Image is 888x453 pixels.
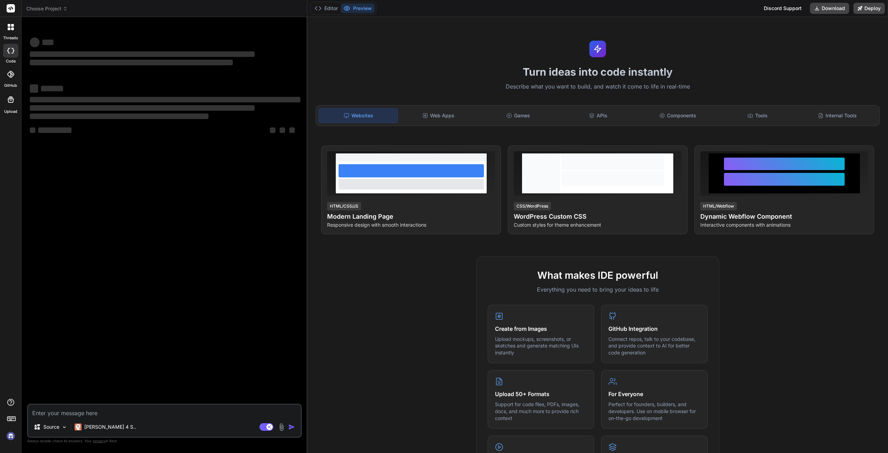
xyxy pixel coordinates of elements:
span: ‌ [30,51,255,57]
span: ‌ [38,127,71,133]
span: ‌ [30,37,40,47]
div: Websites [319,108,398,123]
span: ‌ [30,114,208,119]
img: signin [5,430,17,442]
div: APIs [559,108,637,123]
h4: WordPress Custom CSS [514,212,682,221]
p: Describe what you want to build, and watch it come to life in real-time [311,82,884,91]
p: Upload mockups, screenshots, or sketches and generate matching UIs instantly [495,336,587,356]
p: Responsive design with smooth interactions [327,221,495,228]
div: Discord Support [760,3,806,14]
span: ‌ [289,127,295,133]
span: Choose Project [26,5,68,12]
span: ‌ [30,60,233,65]
p: Custom styles for theme enhancement [514,221,682,228]
img: icon [288,423,295,430]
span: ‌ [30,105,255,111]
img: attachment [277,423,285,431]
h4: Upload 50+ Formats [495,390,587,398]
img: Claude 4 Sonnet [75,423,82,430]
span: ‌ [270,127,275,133]
h4: For Everyone [608,390,700,398]
label: threads [3,35,18,41]
p: Connect repos, talk to your codebase, and provide context to AI for better code generation [608,336,700,356]
span: ‌ [280,127,285,133]
button: Editor [312,3,341,13]
h1: Turn ideas into code instantly [311,66,884,78]
label: Upload [4,109,17,115]
h4: GitHub Integration [608,325,700,333]
div: Tools [718,108,797,123]
div: CSS/WordPress [514,202,551,210]
div: Games [479,108,557,123]
h2: What makes IDE powerful [488,268,708,283]
label: code [6,58,16,64]
button: Download [810,3,849,14]
div: Web Apps [399,108,478,123]
p: Always double-check its answers. Your in Bind [27,438,302,444]
button: Preview [341,3,375,13]
button: Deploy [853,3,885,14]
h4: Modern Landing Page [327,212,495,221]
p: Perfect for founders, builders, and developers. Use on mobile browser for on-the-go development [608,401,700,421]
p: Support for code files, PDFs, images, docs, and much more to provide rich context [495,401,587,421]
div: HTML/Webflow [700,202,737,210]
span: ‌ [42,40,53,45]
p: Everything you need to bring your ideas to life [488,285,708,294]
div: Components [639,108,717,123]
span: ‌ [30,127,35,133]
img: Pick Models [61,424,67,430]
span: ‌ [41,86,63,91]
div: HTML/CSS/JS [327,202,361,210]
h4: Create from Images [495,325,587,333]
p: Source [43,423,59,430]
div: Internal Tools [798,108,877,123]
label: GitHub [4,83,17,89]
span: privacy [93,439,105,443]
p: [PERSON_NAME] 4 S.. [84,423,136,430]
p: Interactive components with animations [700,221,868,228]
span: ‌ [30,84,38,93]
span: ‌ [30,97,300,102]
h4: Dynamic Webflow Component [700,212,868,221]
